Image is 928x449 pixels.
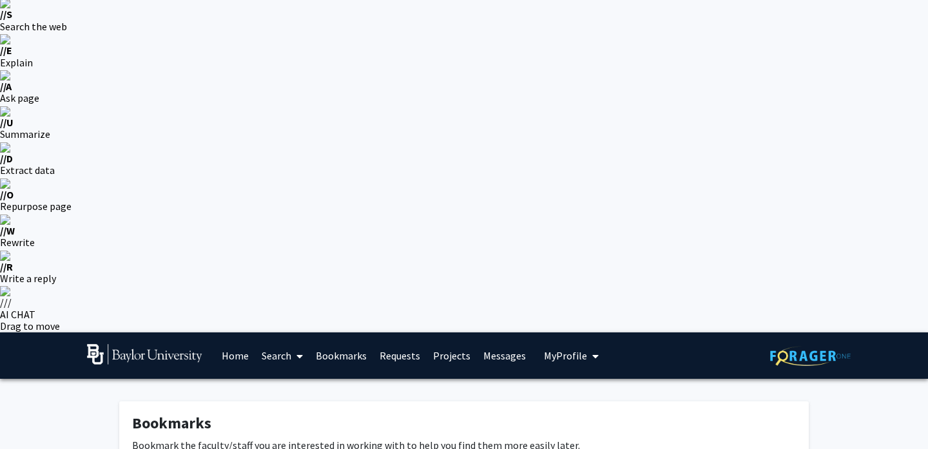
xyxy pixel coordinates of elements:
a: Messages [477,333,532,378]
a: Requests [373,333,427,378]
span: My Profile [544,349,587,362]
a: Projects [427,333,477,378]
h1: Bookmarks [132,414,796,433]
img: ForagerOne Logo [770,346,851,366]
img: Baylor University Logo [87,344,202,365]
a: Bookmarks [309,333,373,378]
a: Home [215,333,255,378]
iframe: Chat [10,391,55,439]
a: Search [255,333,309,378]
button: My profile dropdown to access profile and logout [540,332,603,379]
